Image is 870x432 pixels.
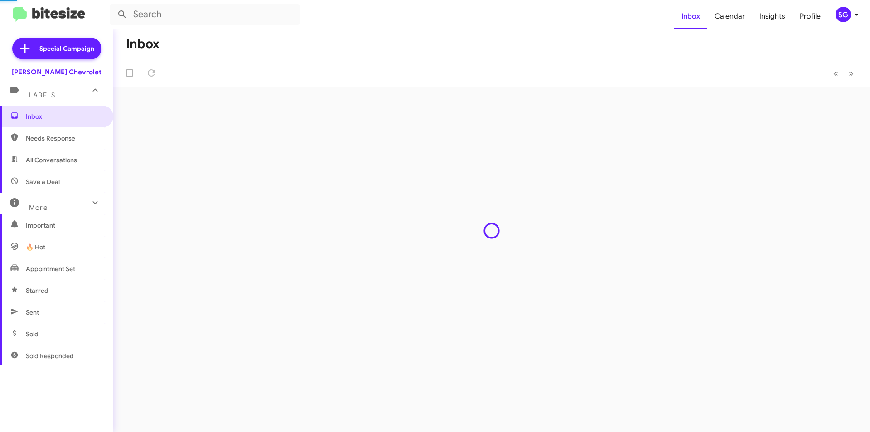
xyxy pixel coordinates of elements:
[674,3,707,29] a: Inbox
[26,155,77,165] span: All Conversations
[126,37,159,51] h1: Inbox
[110,4,300,25] input: Search
[836,7,851,22] div: SG
[707,3,752,29] a: Calendar
[26,134,103,143] span: Needs Response
[26,286,48,295] span: Starred
[793,3,828,29] a: Profile
[26,308,39,317] span: Sent
[828,7,860,22] button: SG
[12,68,101,77] div: [PERSON_NAME] Chevrolet
[26,221,103,230] span: Important
[26,177,60,186] span: Save a Deal
[12,38,101,59] a: Special Campaign
[26,330,39,339] span: Sold
[26,112,103,121] span: Inbox
[26,243,45,252] span: 🔥 Hot
[843,64,859,83] button: Next
[39,44,94,53] span: Special Campaign
[833,68,838,79] span: «
[828,64,859,83] nav: Page navigation example
[29,204,48,212] span: More
[849,68,854,79] span: »
[26,264,75,273] span: Appointment Set
[828,64,844,83] button: Previous
[29,91,55,99] span: Labels
[26,351,74,360] span: Sold Responded
[752,3,793,29] a: Insights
